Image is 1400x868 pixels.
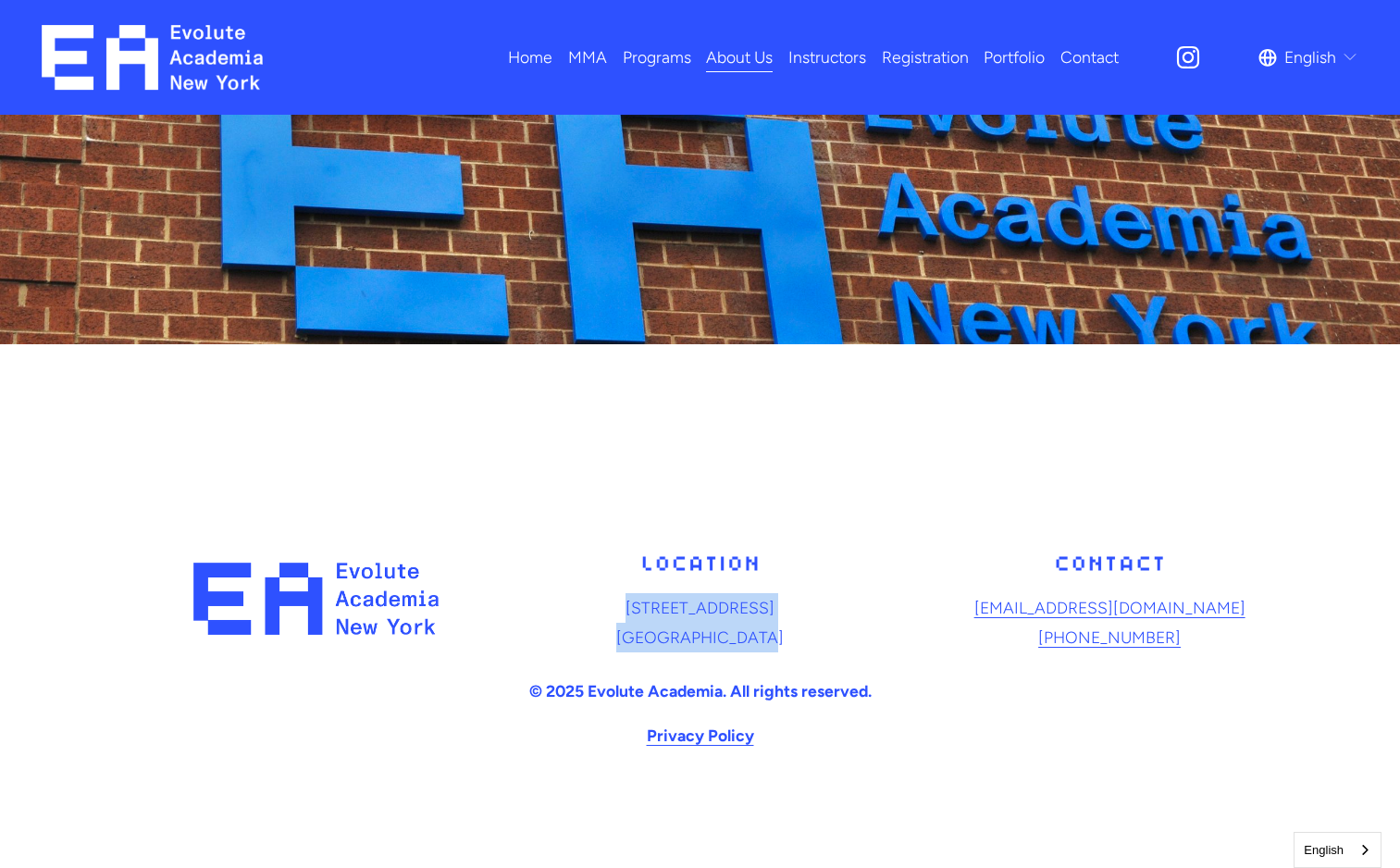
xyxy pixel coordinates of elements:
p: [STREET_ADDRESS] [GEOGRAPHIC_DATA] [501,593,900,651]
a: About Us [706,42,773,74]
img: EA [42,25,263,90]
aside: Language selected: English [1294,832,1381,868]
a: Privacy Policy [647,721,754,750]
a: Home [508,42,552,74]
a: Contact [1060,42,1119,74]
span: English [1284,43,1336,72]
span: MMA [568,43,607,72]
strong: © 2025 Evolute Academia. All rights reserved. [529,681,872,701]
a: folder dropdown [568,42,607,74]
a: [EMAIL_ADDRESS][DOMAIN_NAME] [974,593,1245,623]
span: Programs [623,43,691,72]
div: language picker [1258,42,1358,74]
a: [PHONE_NUMBER] [1038,623,1181,652]
a: Registration [882,42,969,74]
a: Portfolio [984,42,1045,74]
a: English [1295,833,1381,867]
a: Instagram [1174,43,1202,71]
a: folder dropdown [623,42,691,74]
strong: Privacy Policy [647,725,754,745]
a: Instructors [788,42,866,74]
